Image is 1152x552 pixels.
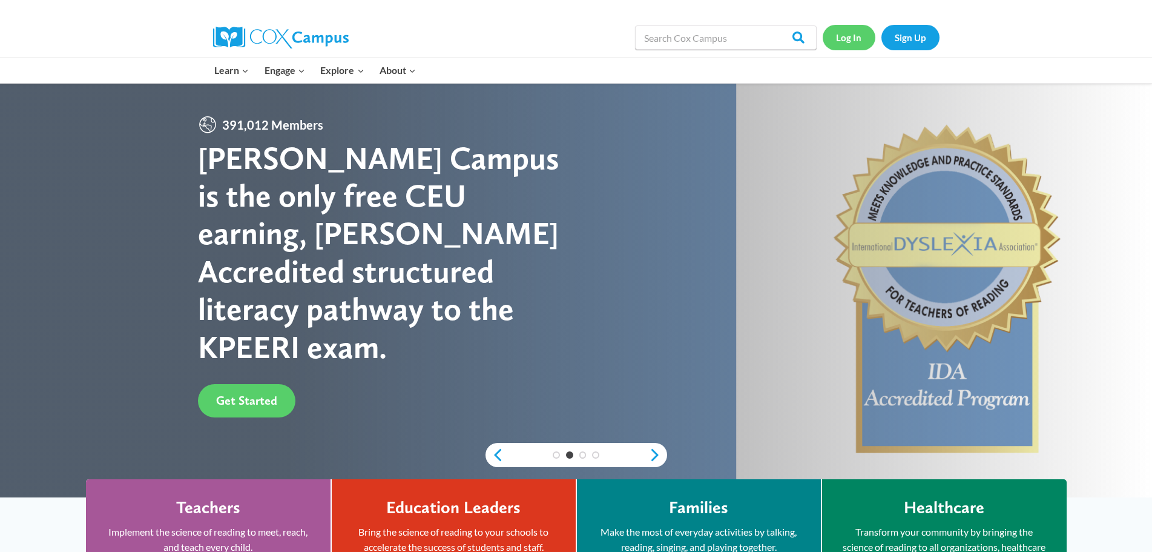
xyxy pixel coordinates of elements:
h4: Teachers [176,497,240,518]
h4: Healthcare [904,497,984,518]
span: Get Started [216,393,277,408]
a: 3 [579,451,587,459]
h4: Families [669,497,728,518]
div: content slider buttons [485,443,667,467]
a: Sign Up [881,25,940,50]
a: 2 [566,451,573,459]
a: 4 [592,451,599,459]
button: Child menu of Learn [207,58,257,83]
input: Search Cox Campus [635,25,817,50]
h4: Education Leaders [386,497,521,518]
a: 1 [553,451,560,459]
div: [PERSON_NAME] Campus is the only free CEU earning, [PERSON_NAME] Accredited structured literacy p... [198,139,576,366]
button: Child menu of Explore [313,58,372,83]
span: 391,012 Members [217,115,328,135]
img: Cox Campus [213,27,349,48]
a: next [649,448,667,462]
button: Child menu of Engage [257,58,313,83]
a: previous [485,448,504,462]
button: Child menu of About [372,58,424,83]
a: Log In [823,25,875,50]
nav: Primary Navigation [207,58,424,83]
nav: Secondary Navigation [823,25,940,50]
a: Get Started [198,384,295,417]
